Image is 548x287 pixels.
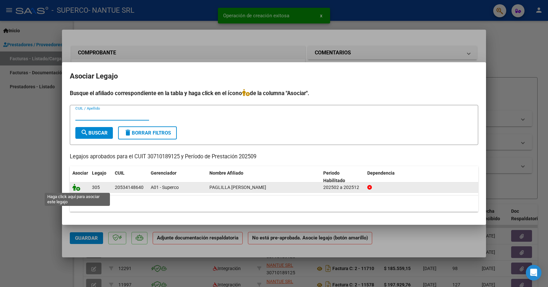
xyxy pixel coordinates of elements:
[81,129,88,136] mat-icon: search
[70,89,478,97] h4: Busque el afiliado correspondiente en la tabla y haga click en el ícono de la columna "Asociar".
[115,170,125,176] span: CUIL
[70,153,478,161] p: Legajos aprobados para el CUIT 30710189125 y Período de Prestación 202509
[92,185,100,190] span: 305
[526,265,541,280] div: Open Intercom Messenger
[75,127,113,139] button: Buscar
[365,166,479,188] datatable-header-cell: Dependencia
[72,170,88,176] span: Asociar
[70,70,478,82] h2: Asociar Legajo
[209,185,266,190] span: PAGLILLA LEON
[81,130,108,136] span: Buscar
[148,166,207,188] datatable-header-cell: Gerenciador
[321,166,365,188] datatable-header-cell: Periodo Habilitado
[367,170,395,176] span: Dependencia
[209,170,243,176] span: Nombre Afiliado
[151,170,176,176] span: Gerenciador
[70,195,478,212] div: 1 registros
[92,170,106,176] span: Legajo
[124,130,171,136] span: Borrar Filtros
[323,170,345,183] span: Periodo Habilitado
[118,126,177,139] button: Borrar Filtros
[151,185,179,190] span: A01 - Superco
[89,166,112,188] datatable-header-cell: Legajo
[112,166,148,188] datatable-header-cell: CUIL
[124,129,132,136] mat-icon: delete
[207,166,321,188] datatable-header-cell: Nombre Afiliado
[70,166,89,188] datatable-header-cell: Asociar
[323,184,362,191] div: 202502 a 202512
[115,184,144,191] div: 20534148640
